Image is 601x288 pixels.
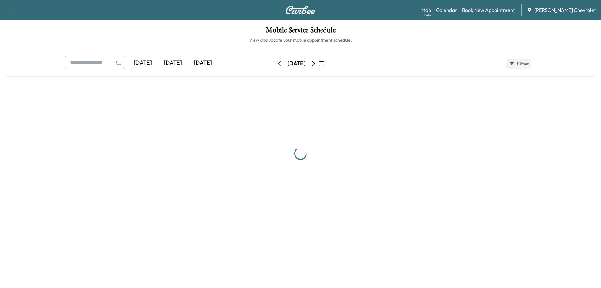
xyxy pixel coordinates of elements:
[421,6,431,14] a: MapBeta
[128,56,158,70] div: [DATE]
[517,60,528,67] span: Filter
[506,59,531,69] button: Filter
[158,56,188,70] div: [DATE]
[285,6,316,14] img: Curbee Logo
[188,56,218,70] div: [DATE]
[436,6,457,14] a: Calendar
[6,26,595,37] h1: Mobile Service Schedule
[287,60,306,67] div: [DATE]
[534,6,596,14] span: [PERSON_NAME] Chevrolet
[6,37,595,43] h6: View and update your mobile appointment schedule.
[424,13,431,18] div: Beta
[462,6,515,14] a: Book New Appointment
